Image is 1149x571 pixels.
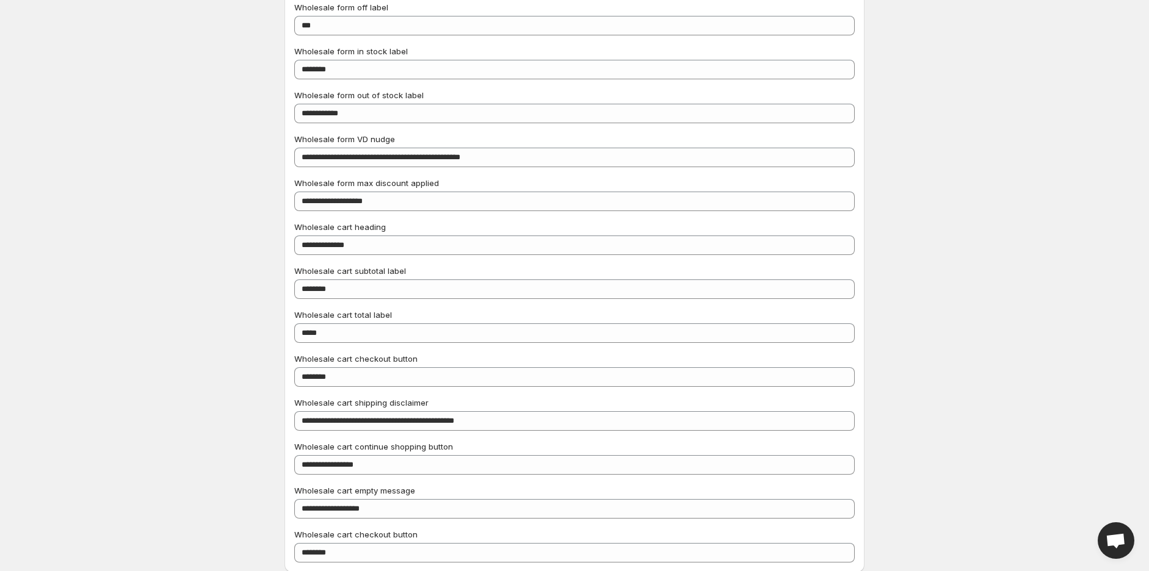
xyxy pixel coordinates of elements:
div: Open chat [1098,522,1134,559]
span: Wholesale form in stock label [294,46,408,56]
span: Wholesale cart subtotal label [294,266,406,276]
span: Wholesale cart shipping disclaimer [294,398,429,408]
span: Wholesale cart continue shopping button [294,442,453,451]
span: Wholesale form off label [294,2,388,12]
span: Wholesale form max discount applied [294,178,439,188]
span: Wholesale form out of stock label [294,90,424,100]
span: Wholesale cart total label [294,310,392,320]
span: Wholesale cart heading [294,222,386,232]
span: Wholesale form VD nudge [294,134,395,144]
span: Wholesale cart checkout button [294,354,418,364]
span: Wholesale cart empty message [294,486,415,495]
span: Wholesale cart checkout button [294,530,418,539]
